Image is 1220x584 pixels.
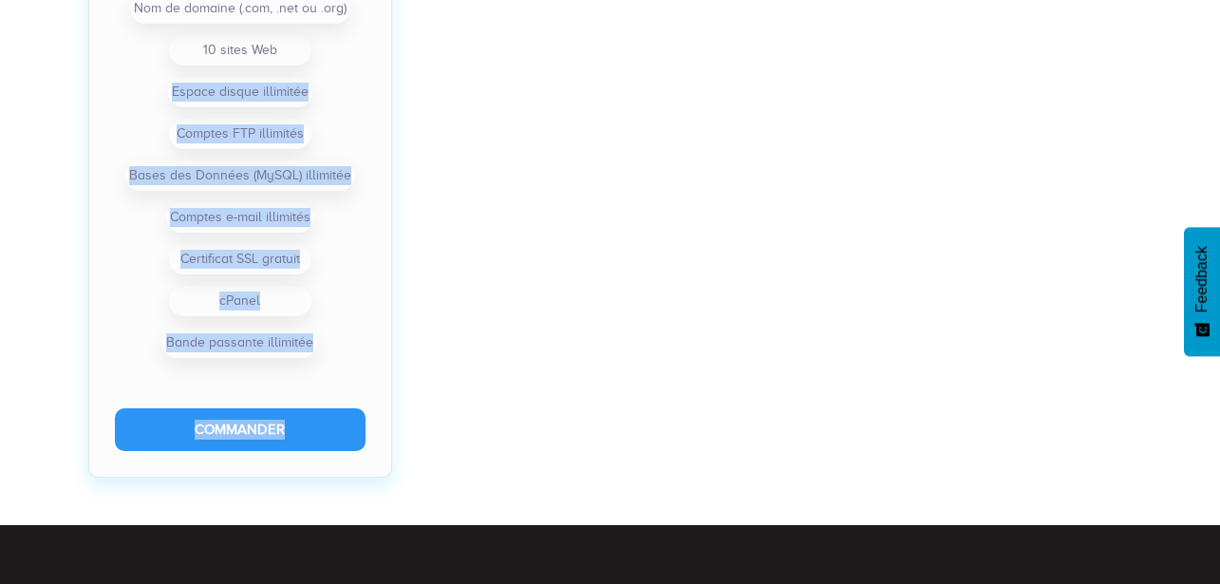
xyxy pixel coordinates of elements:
li: Bande passante illimitée [162,328,317,358]
li: Comptes e-mail illimités [166,202,314,233]
iframe: Drift Widget Chat Controller [1125,489,1197,561]
li: cPanel [169,286,311,316]
li: Certificat SSL gratuit [169,244,311,274]
li: Comptes FTP illimités [169,119,311,149]
li: Bases des Données (MySQL) illimitée [125,160,355,191]
button: Commander [115,408,366,451]
li: Espace disque illimitée [168,77,312,107]
button: Feedback - Afficher l’enquête [1184,227,1220,356]
span: Feedback [1193,246,1211,312]
li: 10 sites Web [169,35,311,66]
